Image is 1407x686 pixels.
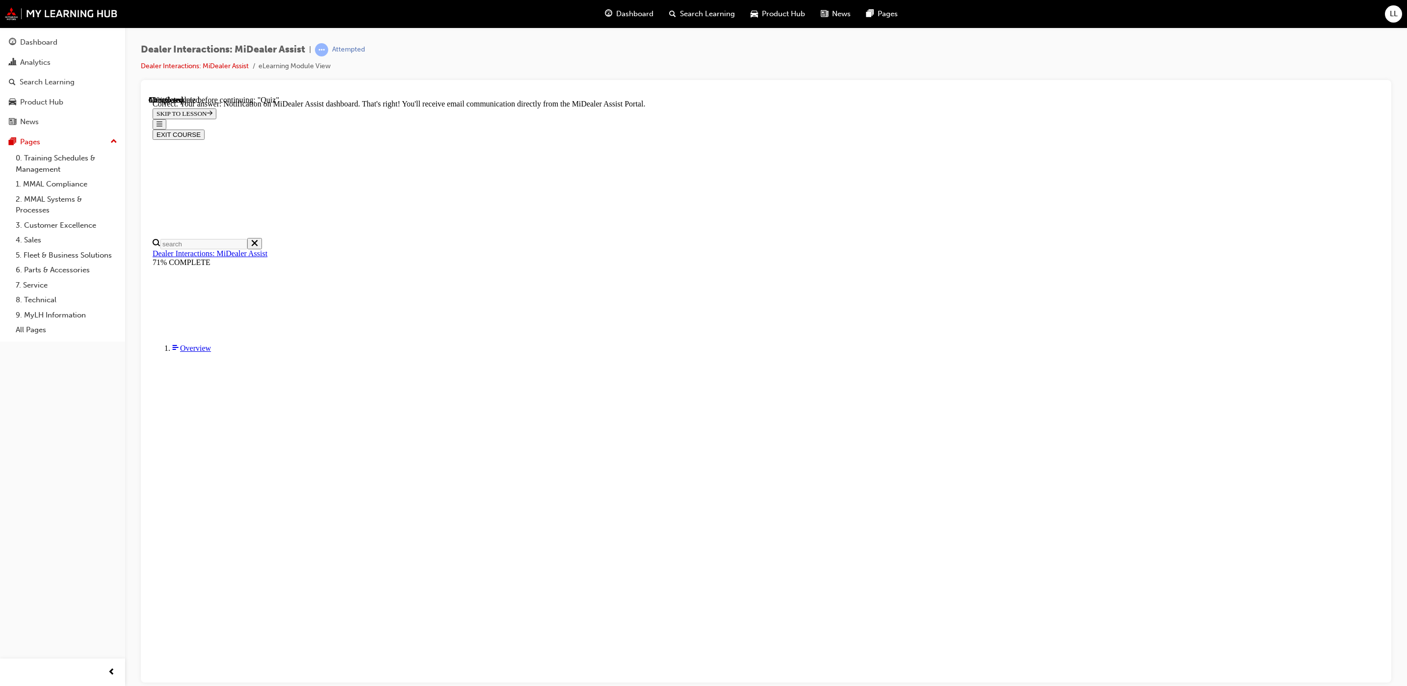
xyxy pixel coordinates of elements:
button: Pages [4,133,121,151]
div: News [20,116,39,128]
span: news-icon [821,8,828,20]
a: 6. Parts & Accessories [12,263,121,278]
li: eLearning Module View [259,61,331,72]
a: Dealer Interactions: MiDealer Assist [4,154,119,162]
div: Pages [20,136,40,148]
span: pages-icon [9,138,16,147]
span: prev-icon [108,666,115,679]
a: 9. MyLH Information [12,308,121,323]
span: car-icon [9,98,16,107]
button: DashboardAnalyticsSearch LearningProduct HubNews [4,31,121,133]
div: 71% COMPLETE [4,162,1231,171]
a: 8. Technical [12,292,121,308]
a: 2. MMAL Systems & Processes [12,192,121,218]
span: Product Hub [762,8,805,20]
a: search-iconSearch Learning [661,4,743,24]
div: Search Learning [20,77,75,88]
div: Product Hub [20,97,63,108]
span: chart-icon [9,58,16,67]
span: car-icon [751,8,758,20]
span: up-icon [110,135,117,148]
div: Attempted [332,45,365,54]
a: Analytics [4,53,121,72]
a: news-iconNews [813,4,859,24]
span: | [309,44,311,55]
span: guage-icon [9,38,16,47]
a: Product Hub [4,93,121,111]
div: Correct. Your answer: Notification on MiDealer Assist dashboard. That's right! You'll receive ema... [4,4,1231,13]
span: guage-icon [605,8,612,20]
span: search-icon [9,78,16,87]
a: guage-iconDashboard [597,4,661,24]
button: Close search menu [99,142,113,154]
span: LL [1390,8,1398,20]
a: 3. Customer Excellence [12,218,121,233]
span: SKIP TO LESSON [8,14,64,22]
span: search-icon [669,8,676,20]
span: news-icon [9,118,16,127]
span: learningRecordVerb_ATTEMPT-icon [315,43,328,56]
span: pages-icon [866,8,874,20]
input: Search [12,143,99,154]
a: 0. Training Schedules & Management [12,151,121,177]
span: Search Learning [680,8,735,20]
img: mmal [5,7,118,20]
div: Dashboard [20,37,57,48]
button: SKIP TO LESSON [4,13,68,24]
a: News [4,113,121,131]
a: Dashboard [4,33,121,52]
a: 4. Sales [12,233,121,248]
a: 7. Service [12,278,121,293]
a: car-iconProduct Hub [743,4,813,24]
button: EXIT COURSE [4,34,56,44]
a: pages-iconPages [859,4,906,24]
span: News [832,8,851,20]
span: Dealer Interactions: MiDealer Assist [141,44,305,55]
a: Dealer Interactions: MiDealer Assist [141,62,249,70]
a: 5. Fleet & Business Solutions [12,248,121,263]
a: All Pages [12,322,121,338]
a: Search Learning [4,73,121,91]
button: Close navigation menu [4,24,18,34]
div: Analytics [20,57,51,68]
a: 1. MMAL Compliance [12,177,121,192]
span: Dashboard [616,8,653,20]
button: LL [1385,5,1402,23]
span: Pages [878,8,898,20]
